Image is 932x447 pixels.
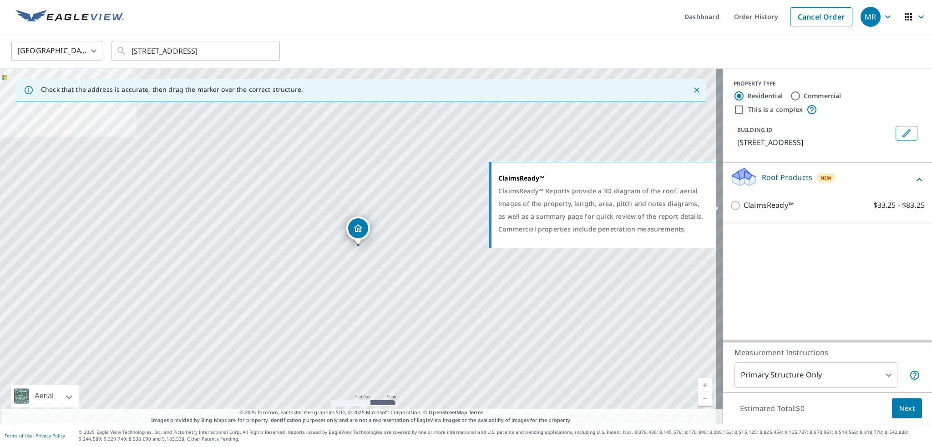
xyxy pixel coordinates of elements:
[737,137,892,148] p: [STREET_ADDRESS]
[747,91,783,100] label: Residential
[899,403,915,414] span: Next
[737,126,772,134] p: BUILDING ID
[821,174,832,181] span: New
[5,432,33,439] a: Terms of Use
[744,200,794,211] p: ClaimsReady™
[5,433,65,438] p: |
[239,409,484,417] span: © 2025 TomTom, Earthstar Geographics SIO, © 2025 Microsoft Corporation, ©
[698,378,712,392] a: Current Level 17, Zoom In
[730,166,925,192] div: Roof ProductsNew
[41,85,303,94] p: Check that the address is accurate, then drag the marker over the correct structure.
[35,432,65,439] a: Privacy Policy
[469,409,484,416] a: Terms
[79,429,927,442] p: © 2025 Eagle View Technologies, Inc. and Pictometry International Corp. All Rights Reserved. Repo...
[498,185,704,236] div: ClaimsReady™ Reports provide a 3D diagram of the roof, aerial images of the property, length, are...
[429,409,467,416] a: OpenStreetMap
[804,91,841,100] label: Commercial
[733,398,812,418] p: Estimated Total: $0
[11,38,102,64] div: [GEOGRAPHIC_DATA]
[32,385,56,407] div: Aerial
[861,7,881,27] div: MR
[748,105,803,114] label: This is a complex
[909,370,920,381] span: Your report will include only the primary structure on the property. For example, a detached gara...
[346,216,370,245] div: Dropped pin, building 1, Residential property, 3305 37th Ave Council Bluffs, IA 51501
[873,200,925,211] p: $33.25 - $83.25
[691,84,703,96] button: Close
[16,10,124,24] img: EV Logo
[790,7,852,26] a: Cancel Order
[762,172,812,183] p: Roof Products
[11,385,79,407] div: Aerial
[896,126,917,141] button: Edit building 1
[132,38,261,64] input: Search by address or latitude-longitude
[698,392,712,406] a: Current Level 17, Zoom Out
[498,174,544,182] strong: ClaimsReady™
[734,80,921,88] div: PROPERTY TYPE
[734,362,897,388] div: Primary Structure Only
[734,347,920,358] p: Measurement Instructions
[892,398,922,419] button: Next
